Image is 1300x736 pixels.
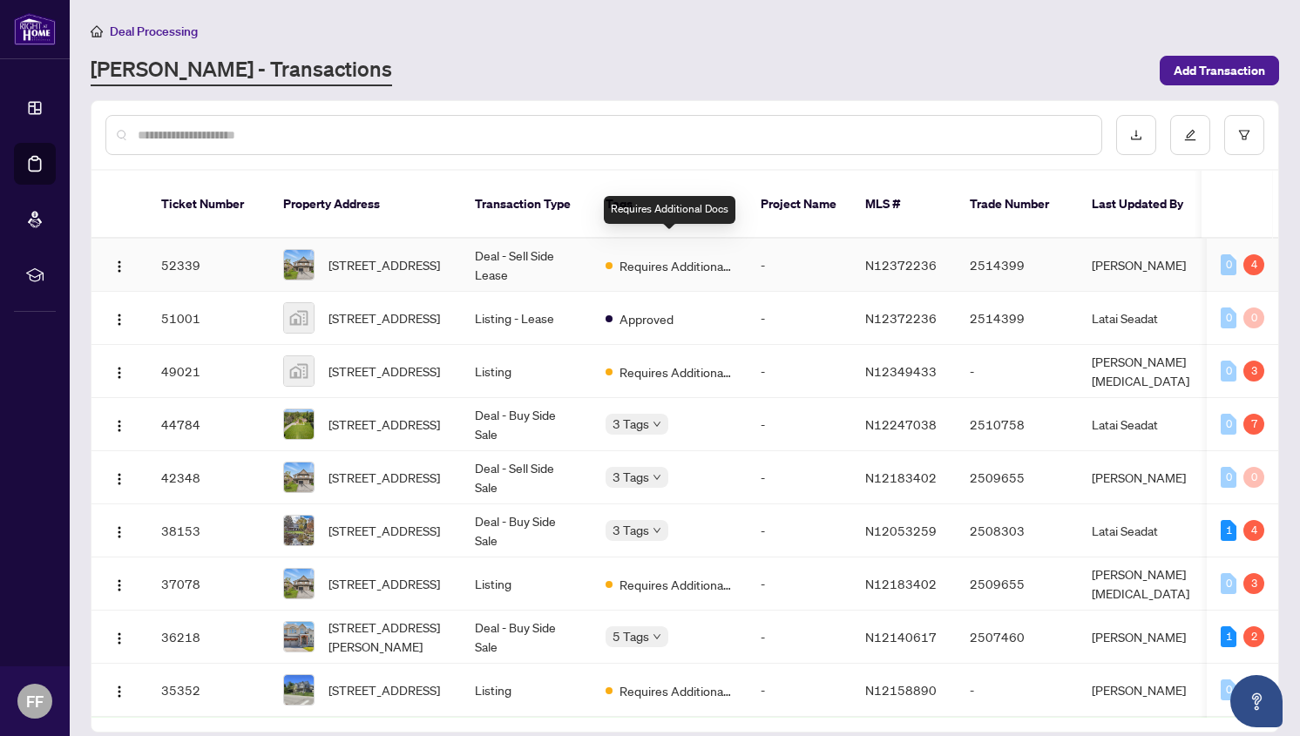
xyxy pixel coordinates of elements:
[956,171,1078,239] th: Trade Number
[112,419,126,433] img: Logo
[865,682,937,698] span: N12158890
[1078,611,1209,664] td: [PERSON_NAME]
[1230,675,1283,727] button: Open asap
[1224,115,1264,155] button: filter
[620,256,733,275] span: Requires Additional Docs
[1221,573,1236,594] div: 0
[956,398,1078,451] td: 2510758
[112,578,126,592] img: Logo
[1078,292,1209,345] td: Latai Seadat
[461,451,592,504] td: Deal - Sell Side Sale
[147,398,269,451] td: 44784
[1221,414,1236,435] div: 0
[91,25,103,37] span: home
[620,362,733,382] span: Requires Additional Docs
[1243,520,1264,541] div: 4
[328,521,440,540] span: [STREET_ADDRESS]
[112,685,126,699] img: Logo
[956,345,1078,398] td: -
[112,631,126,645] img: Logo
[604,196,735,224] div: Requires Additional Docs
[956,611,1078,664] td: 2507460
[112,313,126,327] img: Logo
[956,557,1078,611] td: 2509655
[461,345,592,398] td: Listing
[461,171,592,239] th: Transaction Type
[328,415,440,434] span: [STREET_ADDRESS]
[105,623,133,651] button: Logo
[956,504,1078,557] td: 2508303
[461,664,592,717] td: Listing
[461,292,592,345] td: Listing - Lease
[1221,679,1236,700] div: 0
[112,366,126,380] img: Logo
[1078,398,1209,451] td: Latai Seadat
[956,239,1078,292] td: 2514399
[26,689,44,713] span: FF
[112,472,126,486] img: Logo
[284,250,314,280] img: thumbnail-img
[747,239,851,292] td: -
[865,576,937,591] span: N12183402
[328,255,440,274] span: [STREET_ADDRESS]
[1174,57,1265,84] span: Add Transaction
[620,309,674,328] span: Approved
[865,523,937,538] span: N12053259
[105,676,133,704] button: Logo
[328,308,440,327] span: [STREET_ADDRESS]
[1243,626,1264,647] div: 2
[865,469,937,485] span: N12183402
[747,292,851,345] td: -
[1221,467,1236,488] div: 0
[956,451,1078,504] td: 2509655
[1078,345,1209,398] td: [PERSON_NAME][MEDICAL_DATA]
[1243,414,1264,435] div: 7
[284,409,314,439] img: thumbnail-img
[1221,626,1236,647] div: 1
[269,171,461,239] th: Property Address
[1243,361,1264,382] div: 3
[747,504,851,557] td: -
[1116,115,1156,155] button: download
[91,55,392,86] a: [PERSON_NAME] - Transactions
[653,526,661,535] span: down
[105,251,133,279] button: Logo
[105,410,133,438] button: Logo
[105,463,133,491] button: Logo
[653,473,661,482] span: down
[110,24,198,39] span: Deal Processing
[747,171,851,239] th: Project Name
[747,664,851,717] td: -
[1243,307,1264,328] div: 0
[1238,129,1250,141] span: filter
[147,292,269,345] td: 51001
[284,356,314,386] img: thumbnail-img
[147,239,269,292] td: 52339
[147,504,269,557] td: 38153
[1078,239,1209,292] td: [PERSON_NAME]
[747,345,851,398] td: -
[851,171,956,239] th: MLS #
[865,363,937,379] span: N12349433
[1170,115,1210,155] button: edit
[865,629,937,645] span: N12140617
[1184,129,1196,141] span: edit
[620,681,733,700] span: Requires Additional Docs
[613,626,649,646] span: 5 Tags
[105,517,133,544] button: Logo
[1243,573,1264,594] div: 3
[613,414,649,434] span: 3 Tags
[284,675,314,705] img: thumbnail-img
[112,260,126,273] img: Logo
[1078,557,1209,611] td: [PERSON_NAME][MEDICAL_DATA]
[147,557,269,611] td: 37078
[1130,129,1142,141] span: download
[328,618,447,656] span: [STREET_ADDRESS][PERSON_NAME]
[461,557,592,611] td: Listing
[147,171,269,239] th: Ticket Number
[1078,504,1209,557] td: Latai Seadat
[147,451,269,504] td: 42348
[461,504,592,557] td: Deal - Buy Side Sale
[284,303,314,333] img: thumbnail-img
[461,611,592,664] td: Deal - Buy Side Sale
